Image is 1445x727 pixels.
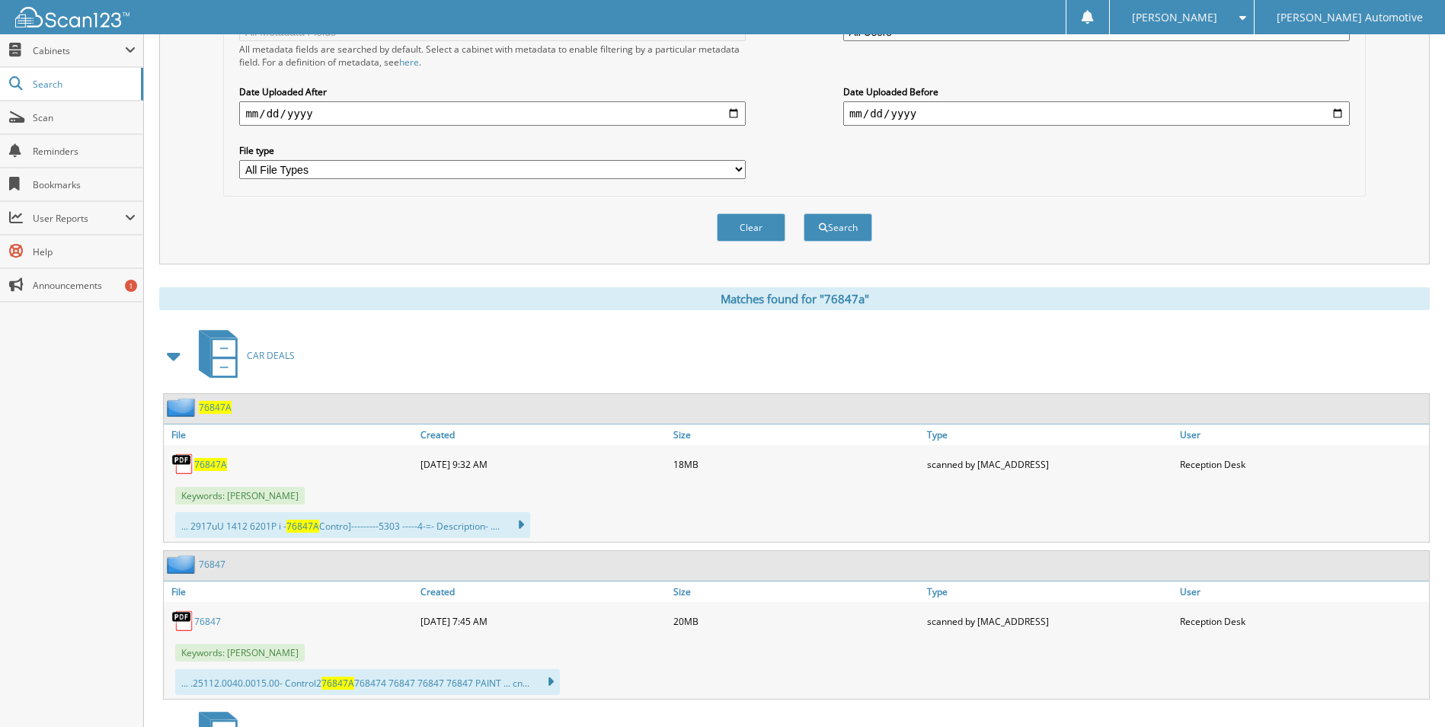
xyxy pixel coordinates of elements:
[167,555,199,574] img: folder2.png
[171,610,194,633] img: PDF.png
[194,615,221,628] a: 76847
[670,581,922,602] a: Size
[670,424,922,445] a: Size
[33,178,136,191] span: Bookmarks
[417,449,670,479] div: [DATE] 9:32 AM
[286,520,319,533] span: 76847A
[1369,654,1445,727] iframe: Chat Widget
[33,212,125,225] span: User Reports
[239,43,746,69] div: All metadata fields are searched by default. Select a cabinet with metadata to enable filtering b...
[923,606,1176,636] div: scanned by [MAC_ADDRESS]
[33,44,125,57] span: Cabinets
[321,677,354,690] span: 76847A
[175,512,530,538] div: ... 2917uU 1412 6201P i - Contro]---------5303 -----4-=- Description- ....
[175,487,305,504] span: Keywords: [PERSON_NAME]
[159,287,1430,310] div: Matches found for "76847a"
[399,56,419,69] a: here
[670,606,922,636] div: 20MB
[717,213,785,242] button: Clear
[1176,449,1429,479] div: Reception Desk
[171,453,194,476] img: PDF.png
[175,644,305,661] span: Keywords: [PERSON_NAME]
[190,325,295,386] a: CAR DEALS
[175,669,560,695] div: ... .25112.0040.0015.00- Control2 768474 76847 76847 76847 PAINT ... cn...
[199,558,225,571] a: 76847
[417,606,670,636] div: [DATE] 7:45 AM
[199,401,232,414] a: 76847A
[33,279,136,292] span: Announcements
[843,101,1350,126] input: end
[923,424,1176,445] a: Type
[247,349,295,362] span: CAR DEALS
[167,398,199,417] img: folder2.png
[843,85,1350,98] label: Date Uploaded Before
[239,101,746,126] input: start
[164,424,417,445] a: File
[194,458,227,471] a: 76847A
[923,581,1176,602] a: Type
[239,85,746,98] label: Date Uploaded After
[1277,13,1423,22] span: [PERSON_NAME] Automotive
[33,145,136,158] span: Reminders
[1176,424,1429,445] a: User
[33,78,133,91] span: Search
[417,581,670,602] a: Created
[670,449,922,479] div: 18MB
[1176,606,1429,636] div: Reception Desk
[33,245,136,258] span: Help
[15,7,129,27] img: scan123-logo-white.svg
[923,449,1176,479] div: scanned by [MAC_ADDRESS]
[1132,13,1217,22] span: [PERSON_NAME]
[33,111,136,124] span: Scan
[804,213,872,242] button: Search
[417,424,670,445] a: Created
[239,144,746,157] label: File type
[125,280,137,292] div: 1
[164,581,417,602] a: File
[1176,581,1429,602] a: User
